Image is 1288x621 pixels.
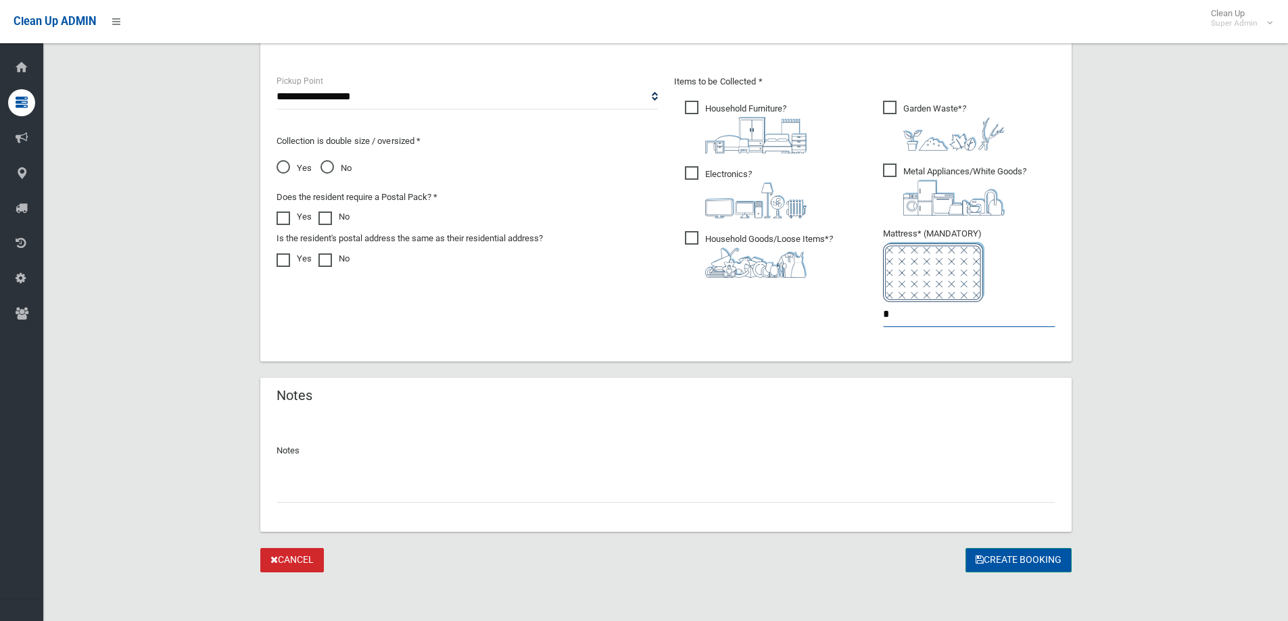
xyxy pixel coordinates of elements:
img: 4fd8a5c772b2c999c83690221e5242e0.png [903,117,1005,151]
label: No [318,209,350,225]
img: 394712a680b73dbc3d2a6a3a7ffe5a07.png [705,182,807,218]
img: e7408bece873d2c1783593a074e5cb2f.png [883,242,984,302]
p: Items to be Collected * [674,74,1055,90]
label: No [318,251,350,267]
label: Yes [277,251,312,267]
a: Cancel [260,548,324,573]
span: Household Goods/Loose Items* [685,231,833,278]
p: Notes [277,443,1055,459]
label: Is the resident's postal address the same as their residential address? [277,230,543,247]
span: Household Furniture [685,101,807,153]
button: Create Booking [965,548,1072,573]
span: Garden Waste* [883,101,1005,151]
span: Mattress* (MANDATORY) [883,228,1055,302]
i: ? [705,169,807,218]
img: 36c1b0289cb1767239cdd3de9e694f19.png [903,180,1005,216]
i: ? [705,234,833,278]
span: Clean Up ADMIN [14,15,96,28]
span: Clean Up [1204,8,1271,28]
small: Super Admin [1211,18,1258,28]
label: Does the resident require a Postal Pack? * [277,189,437,205]
span: Yes [277,160,312,176]
label: Yes [277,209,312,225]
i: ? [903,103,1005,151]
img: aa9efdbe659d29b613fca23ba79d85cb.png [705,117,807,153]
header: Notes [260,382,329,409]
i: ? [903,166,1026,216]
i: ? [705,103,807,153]
span: Metal Appliances/White Goods [883,164,1026,216]
p: Collection is double size / oversized * [277,133,658,149]
img: b13cc3517677393f34c0a387616ef184.png [705,247,807,278]
span: Electronics [685,166,807,218]
span: No [320,160,352,176]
